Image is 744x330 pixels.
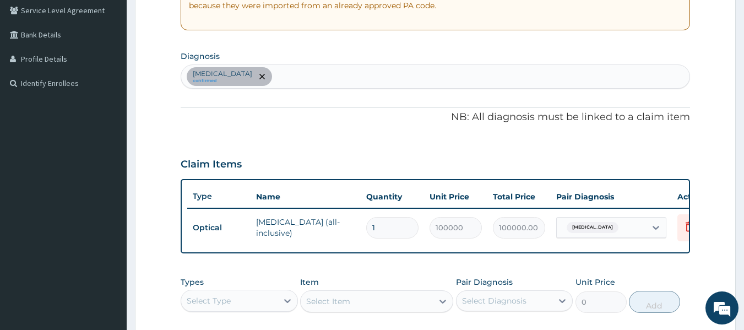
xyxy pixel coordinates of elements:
[181,159,242,171] h3: Claim Items
[672,186,727,208] th: Actions
[6,216,210,255] textarea: Type your message and hit 'Enter'
[257,72,267,82] span: remove selection option
[424,186,487,208] th: Unit Price
[567,222,618,233] span: [MEDICAL_DATA]
[251,211,361,244] td: [MEDICAL_DATA] (all-inclusive)
[575,277,615,288] label: Unit Price
[551,186,672,208] th: Pair Diagnosis
[181,51,220,62] label: Diagnosis
[462,295,526,306] div: Select Diagnosis
[361,186,424,208] th: Quantity
[193,69,252,78] p: [MEDICAL_DATA]
[20,55,45,83] img: d_794563401_company_1708531726252_794563401
[181,278,204,287] label: Types
[181,6,207,32] div: Minimize live chat window
[64,96,152,208] span: We're online!
[251,186,361,208] th: Name
[487,186,551,208] th: Total Price
[300,277,319,288] label: Item
[456,277,513,288] label: Pair Diagnosis
[57,62,185,76] div: Chat with us now
[629,291,680,313] button: Add
[187,186,251,207] th: Type
[187,218,251,238] td: Optical
[193,78,252,84] small: confirmed
[181,110,691,125] p: NB: All diagnosis must be linked to a claim item
[187,295,231,306] div: Select Type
